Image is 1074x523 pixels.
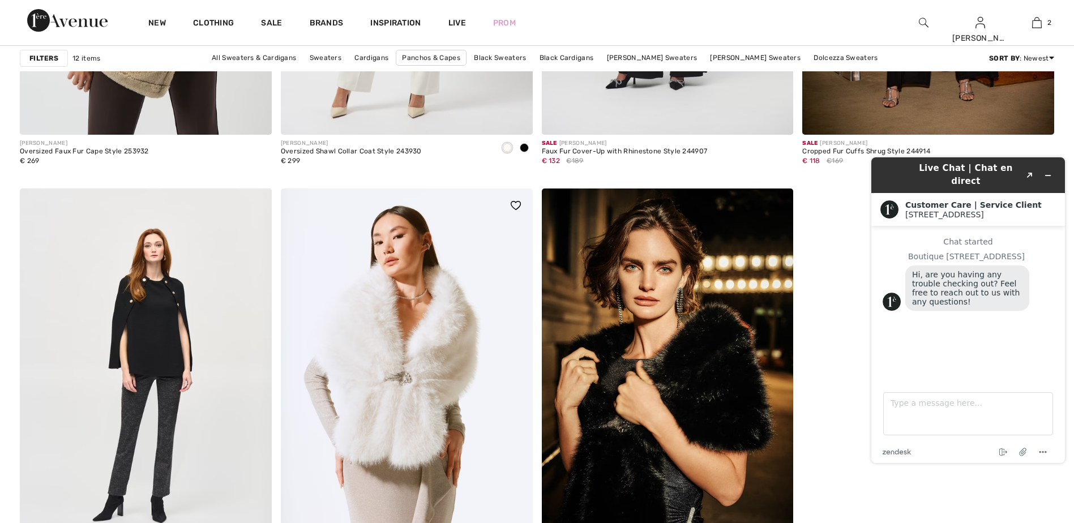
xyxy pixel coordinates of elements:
div: Faux Fur Cover-Up with Rhinestone Style 244907 [542,148,708,156]
a: Live [448,17,466,29]
div: [PERSON_NAME] [802,139,930,148]
div: [PERSON_NAME] [20,139,149,148]
a: Sign In [975,17,985,28]
span: Sale [802,140,818,147]
a: 2 [1009,16,1064,29]
a: Brands [310,18,344,30]
a: Clothing [193,18,234,30]
a: Dolcezza Sweaters [808,50,883,65]
a: Prom [493,17,516,29]
iframe: Find more information here [862,148,1074,472]
span: Chat [25,8,48,18]
span: € 118 [802,157,820,165]
span: 12 items [72,53,100,63]
span: €169 [827,156,843,166]
img: My Bag [1032,16,1042,29]
a: Black Cardigans [534,50,600,65]
div: Cropped Fur Cuffs Shrug Style 244914 [802,148,930,156]
span: Inspiration [370,18,421,30]
div: Oversized Faux Fur Cape Style 253932 [20,148,149,156]
span: € 132 [542,157,560,165]
a: Panchos & Capes [396,50,467,66]
span: Sale [542,140,557,147]
a: All Sweaters & Cardigans [206,50,302,65]
img: My Info [975,16,985,29]
span: € 269 [20,157,40,165]
div: Black [516,139,533,158]
div: Vanilla 30 [499,139,516,158]
a: New [148,18,166,30]
div: : Newest [989,53,1054,63]
strong: Filters [29,53,58,63]
a: Black Sweaters [468,50,532,65]
div: [PERSON_NAME] [542,139,708,148]
div: Oversized Shawl Collar Coat Style 243930 [281,148,422,156]
img: 1ère Avenue [27,9,108,32]
a: Sale [261,18,282,30]
a: Cardigans [349,50,394,65]
div: [PERSON_NAME] [281,139,422,148]
div: [PERSON_NAME] [952,32,1008,44]
a: Sweaters [304,50,347,65]
img: search the website [919,16,928,29]
span: 2 [1047,18,1051,28]
span: € 299 [281,157,301,165]
a: [PERSON_NAME] Sweaters [601,50,703,65]
span: €189 [566,156,583,166]
strong: Sort By [989,54,1020,62]
img: heart_black_full.svg [511,201,521,210]
a: [PERSON_NAME] Sweaters [704,50,806,65]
